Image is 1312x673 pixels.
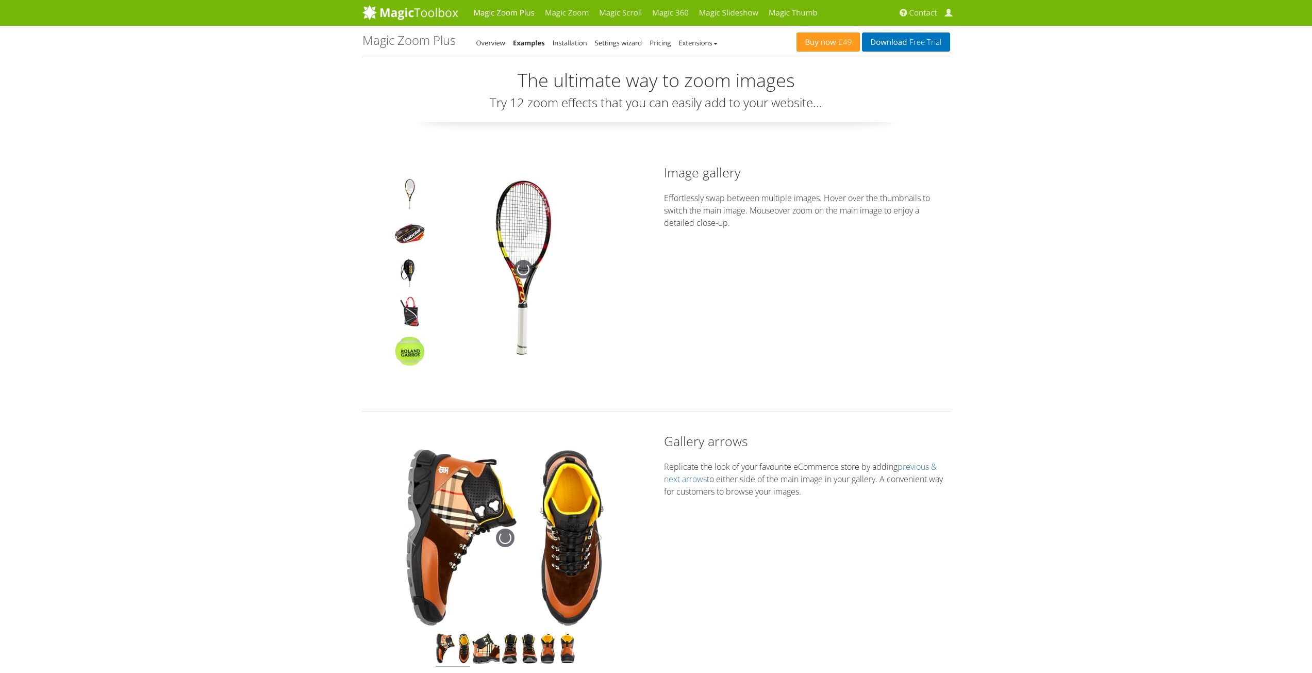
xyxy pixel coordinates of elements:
a: Pricing [650,38,671,47]
a: Installation [553,38,587,47]
a: Examples [513,38,545,47]
a: DownloadFree Trial [862,32,950,52]
img: Magic Zoom Plus - Examples [394,179,425,213]
img: Magic Zoom Plus - Examples [502,633,538,667]
img: Magic Zoom Plus - Examples [394,218,425,252]
img: Magic Zoom Plus - Examples [540,633,575,667]
span: Free Trial [907,38,941,46]
img: Magic Zoom Plus - Examples [394,257,425,291]
h3: Try 12 zoom effects that you can easily add to your website... [362,96,950,109]
button: Previous [404,523,420,552]
img: Magic Zoom Plus - Examples [433,179,613,359]
img: Magic Zoom Plus - Examples [472,633,500,667]
h2: The ultimate way to zoom images [362,70,950,91]
img: Magic Zoom Plus - Examples [394,336,425,370]
h2: Image gallery [664,163,950,182]
img: Magic Zoom Plus - Examples [436,633,470,667]
span: Contact [909,8,937,18]
p: Replicate the look of your favourite eCommerce store by adding to either side of the main image i... [664,461,950,498]
img: Magic Zoom Plus - Examples [394,297,425,331]
a: Overview [476,38,505,47]
h1: Magic Zoom Plus [362,34,456,47]
a: Buy now£49 [796,32,860,52]
a: previous & next arrows [664,461,937,485]
a: Extensions [678,38,717,47]
img: MagicToolbox.com - Image tools for your website [362,5,458,20]
a: Settings wizard [595,38,642,47]
p: Effortlessly swap between multiple images. Hover over the thumbnails to switch the main image. Mo... [664,192,950,229]
button: Next [590,523,607,552]
h2: Gallery arrows [664,432,950,450]
span: £49 [836,38,852,46]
